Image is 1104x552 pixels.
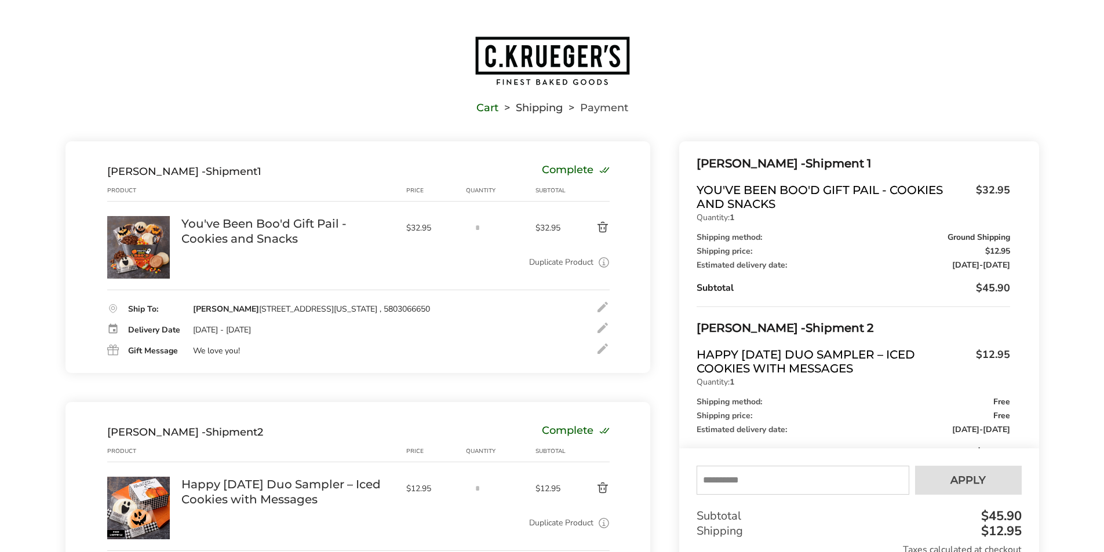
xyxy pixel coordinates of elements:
span: - [952,426,1010,434]
div: [DATE] - [DATE] [193,325,251,335]
a: Happy [DATE] Duo Sampler – Iced Cookies with Messages [181,477,395,507]
span: $32.95 [406,222,461,233]
strong: 1 [730,376,734,388]
div: $45.90 [978,510,1022,522]
input: Quantity input [466,216,489,239]
button: Delete product [569,221,610,235]
a: You've Been Boo'd Gift Pail - Cookies and Snacks [181,216,395,246]
p: Quantity: [697,214,1010,222]
div: Shipping [697,524,1021,539]
div: Subtotal [535,447,569,456]
a: Go to home page [65,35,1039,86]
span: - [952,261,1010,269]
span: $32.95 [970,183,1010,208]
div: Delivery Date [128,326,181,334]
span: [PERSON_NAME] - [107,426,206,438]
div: $12.95 [978,525,1022,538]
span: Happy [DATE] Duo Sampler – Iced Cookies with Messages [697,348,970,375]
p: Quantity: [697,378,1010,386]
span: [DATE] [983,259,1010,270]
span: Payment [580,104,628,112]
input: Quantity input [466,477,489,500]
span: $32.95 [535,222,569,233]
span: You've Been Boo'd Gift Pail - Cookies and Snacks [697,183,970,211]
div: Quantity [466,447,535,456]
a: Duplicate Product [529,517,593,529]
div: Shipment 1 [697,154,1010,173]
span: [PERSON_NAME] - [107,165,206,178]
a: Happy Halloween Duo Sampler – Iced Cookies with Messages [107,476,170,487]
div: Shipping price: [697,412,1010,420]
div: Estimated delivery date: [697,261,1010,269]
div: Quantity [466,186,535,195]
strong: 1 [730,212,734,223]
span: 2 [257,426,263,438]
div: Shipment 2 [697,319,1010,338]
a: Happy [DATE] Duo Sampler – Iced Cookies with Messages$12.95 [697,348,1010,375]
a: You've Been Boo'd Gift Pail - Cookies and Snacks$32.95 [697,183,1010,211]
div: Shipping price: [697,247,1010,255]
div: Shipment [107,165,261,178]
li: Shipping [498,104,563,112]
div: Subtotal [697,445,1010,459]
div: Shipping method: [697,233,1010,242]
span: $12.95 [985,247,1010,255]
div: Shipping method: [697,398,1010,406]
div: Subtotal [697,281,1010,295]
div: Product [107,186,181,195]
img: C.KRUEGER'S [474,35,631,86]
div: Shipment [107,426,263,438]
span: [PERSON_NAME] - [697,156,806,170]
button: Delete product [569,481,610,495]
div: Complete [542,426,610,438]
span: Free [993,412,1010,420]
span: $12.95 [976,445,1010,459]
a: You've Been Boo'd Gift Pail - Cookies and Snacks [107,215,170,226]
span: $12.95 [970,348,1010,372]
span: Ground Shipping [948,233,1010,242]
span: $45.90 [976,281,1010,295]
div: Gift Message [128,347,181,355]
div: We love you! [193,346,240,356]
div: [STREET_ADDRESS][US_STATE] , 5803066650 [193,304,430,315]
div: Price [406,447,467,456]
span: $12.95 [535,483,569,494]
span: Free [993,398,1010,406]
div: Product [107,447,181,456]
div: Estimated delivery date: [697,426,1010,434]
div: Subtotal [535,186,569,195]
img: Happy Halloween Duo Sampler – Iced Cookies with Messages [107,477,170,539]
div: Price [406,186,467,195]
img: You've Been Boo'd Gift Pail - Cookies and Snacks [107,216,170,279]
span: 1 [257,165,261,178]
div: Subtotal [697,509,1021,524]
span: [DATE] [983,424,1010,435]
div: Complete [542,165,610,178]
a: Cart [476,104,498,112]
span: $12.95 [406,483,461,494]
button: Apply [915,466,1022,495]
span: Apply [950,475,986,485]
div: Ship To: [128,305,181,313]
span: [PERSON_NAME] - [697,321,806,335]
span: [DATE] [952,259,979,270]
a: Duplicate Product [529,256,593,269]
span: [DATE] [952,424,979,435]
strong: [PERSON_NAME] [193,304,259,315]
